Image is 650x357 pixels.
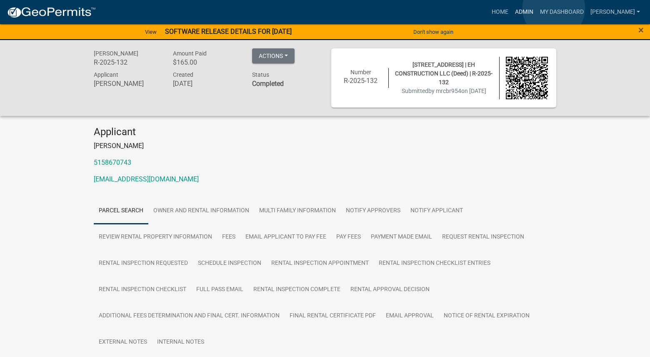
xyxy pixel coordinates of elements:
a: Schedule Inspection [193,250,266,277]
a: Internal Notes [152,329,209,356]
h6: R-2025-132 [340,77,382,85]
span: Number [350,69,371,75]
a: Additional Fees Determination and Final Cert. Information [94,303,285,329]
span: Submitted on [DATE] [402,88,486,94]
a: Email Approval [381,303,439,329]
a: Home [488,4,512,20]
a: Review Rental Property Information [94,224,217,251]
span: by mrcbr954 [428,88,461,94]
a: 5158670743 [94,158,131,166]
button: Actions [252,48,295,63]
span: × [638,24,644,36]
a: Full Pass Email [191,277,248,303]
a: Rental Inspection Requested [94,250,193,277]
p: [PERSON_NAME] [94,141,556,151]
a: Final Rental Certificate PDF [285,303,381,329]
button: Close [638,25,644,35]
a: Email Applicant to Pay Fee [240,224,331,251]
a: Fees [217,224,240,251]
h4: Applicant [94,126,556,138]
span: [PERSON_NAME] [94,50,138,57]
a: [EMAIL_ADDRESS][DOMAIN_NAME] [94,175,199,183]
a: Multi Family Information [254,198,341,224]
a: Pay Fees [331,224,366,251]
a: Request Rental Inspection [437,224,529,251]
h6: $165.00 [173,58,240,66]
span: [STREET_ADDRESS] | EH CONSTRUCTION LLC (Deed) | R-2025-132 [395,61,492,85]
a: My Dashboard [537,4,587,20]
a: Parcel search [94,198,148,224]
h6: [PERSON_NAME] [94,80,160,88]
a: Rental Inspection Checklist Entries [374,250,495,277]
a: Notify Approvers [341,198,405,224]
span: Amount Paid [173,50,207,57]
a: Notice of Rental Expiration [439,303,535,329]
h6: R-2025-132 [94,58,160,66]
a: View [142,25,160,39]
a: Payment Made Email [366,224,437,251]
a: Rental Inspection Appointment [266,250,374,277]
a: External Notes [94,329,152,356]
a: Admin [512,4,537,20]
span: Applicant [94,71,118,78]
h6: [DATE] [173,80,240,88]
img: QR code [506,57,548,99]
a: Rental Inspection Complete [248,277,345,303]
strong: SOFTWARE RELEASE DETAILS FOR [DATE] [165,28,292,35]
button: Don't show again [410,25,457,39]
a: Owner and Rental Information [148,198,254,224]
span: Created [173,71,193,78]
a: Rental Approval Decision [345,277,435,303]
a: Rental Inspection Checklist [94,277,191,303]
strong: Completed [252,80,284,88]
a: Notify Applicant [405,198,468,224]
a: [PERSON_NAME] [587,4,643,20]
span: Status [252,71,269,78]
